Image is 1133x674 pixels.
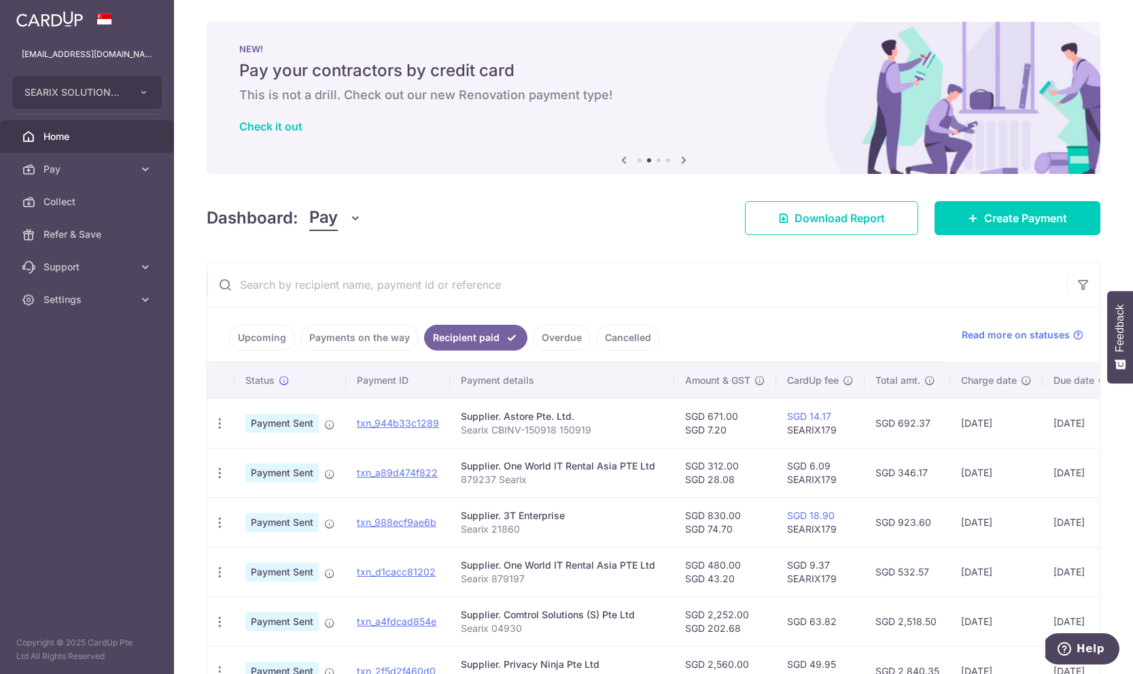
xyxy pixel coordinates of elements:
[245,612,319,631] span: Payment Sent
[865,597,950,646] td: SGD 2,518.50
[461,473,663,486] p: 879237 Searix
[239,120,302,133] a: Check it out
[461,459,663,473] div: Supplier. One World IT Rental Asia PTE Ltd
[239,87,1068,103] h6: This is not a drill. Check out our new Renovation payment type!
[950,398,1043,448] td: [DATE]
[43,293,133,306] span: Settings
[875,374,920,387] span: Total amt.
[357,616,436,627] a: txn_a4fdcad854e
[787,410,831,422] a: SGD 14.17
[1114,304,1126,352] span: Feedback
[43,130,133,143] span: Home
[1043,448,1120,497] td: [DATE]
[43,162,133,176] span: Pay
[461,410,663,423] div: Supplier. Astore Pte. Ltd.
[357,417,439,429] a: txn_944b33c1289
[596,325,660,351] a: Cancelled
[43,228,133,241] span: Refer & Save
[461,558,663,572] div: Supplier. One World IT Rental Asia PTE Ltd
[865,448,950,497] td: SGD 346.17
[309,205,338,231] span: Pay
[865,398,950,448] td: SGD 692.37
[357,516,436,528] a: txn_988ecf9ae6b
[239,43,1068,54] p: NEW!
[43,260,133,274] span: Support
[24,86,125,99] span: SEARIX SOLUTIONS INTERNATIONAL PTE. LTD.
[300,325,419,351] a: Payments on the way
[950,597,1043,646] td: [DATE]
[1107,291,1133,383] button: Feedback - Show survey
[229,325,295,351] a: Upcoming
[450,363,674,398] th: Payment details
[16,11,83,27] img: CardUp
[1043,398,1120,448] td: [DATE]
[795,210,885,226] span: Download Report
[461,622,663,635] p: Searix 04930
[245,463,319,482] span: Payment Sent
[961,374,1017,387] span: Charge date
[245,513,319,532] span: Payment Sent
[245,374,275,387] span: Status
[207,206,298,230] h4: Dashboard:
[776,497,865,547] td: SEARIX179
[984,210,1067,226] span: Create Payment
[461,423,663,437] p: Searix CBINV-150918 150919
[461,572,663,586] p: Searix 879197
[1043,547,1120,597] td: [DATE]
[685,374,750,387] span: Amount & GST
[239,60,1068,82] h5: Pay your contractors by credit card
[935,201,1100,235] a: Create Payment
[309,205,362,231] button: Pay
[745,201,918,235] a: Download Report
[950,448,1043,497] td: [DATE]
[674,547,776,597] td: SGD 480.00 SGD 43.20
[674,398,776,448] td: SGD 671.00 SGD 7.20
[950,547,1043,597] td: [DATE]
[787,510,835,521] a: SGD 18.90
[776,448,865,497] td: SGD 6.09 SEARIX179
[962,328,1070,342] span: Read more on statuses
[1045,633,1119,667] iframe: Opens a widget where you can find more information
[962,328,1083,342] a: Read more on statuses
[207,263,1067,306] input: Search by recipient name, payment id or reference
[207,22,1100,174] img: Renovation banner
[245,563,319,582] span: Payment Sent
[674,497,776,547] td: SGD 830.00 SGD 74.70
[776,597,865,646] td: SGD 63.82
[461,509,663,522] div: Supplier. 3T Enterprise
[22,48,152,61] p: [EMAIL_ADDRESS][DOMAIN_NAME]
[787,374,839,387] span: CardUp fee
[461,608,663,622] div: Supplier. Comtrol Solutions (S) Pte Ltd
[43,195,133,209] span: Collect
[1053,374,1094,387] span: Due date
[346,363,450,398] th: Payment ID
[1043,597,1120,646] td: [DATE]
[424,325,527,351] a: Recipient paid
[950,497,1043,547] td: [DATE]
[533,325,591,351] a: Overdue
[1043,497,1120,547] td: [DATE]
[776,398,865,448] td: SEARIX179
[674,448,776,497] td: SGD 312.00 SGD 28.08
[865,497,950,547] td: SGD 923.60
[776,547,865,597] td: SGD 9.37 SEARIX179
[461,522,663,536] p: Searix 21860
[245,414,319,433] span: Payment Sent
[357,467,438,478] a: txn_a89d474f822
[12,76,162,109] button: SEARIX SOLUTIONS INTERNATIONAL PTE. LTD.
[461,658,663,671] div: Supplier. Privacy Ninja Pte Ltd
[357,566,436,578] a: txn_d1cacc81202
[865,547,950,597] td: SGD 532.57
[674,597,776,646] td: SGD 2,252.00 SGD 202.68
